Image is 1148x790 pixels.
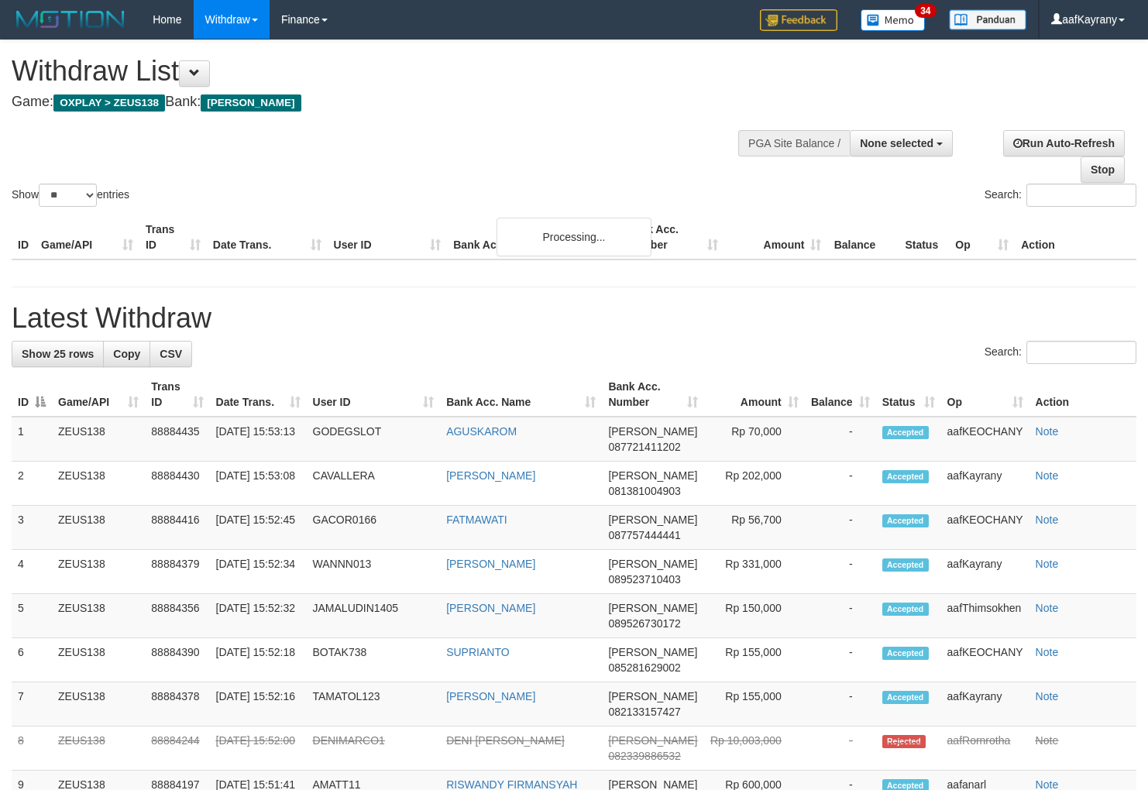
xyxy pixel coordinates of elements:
[12,184,129,207] label: Show entries
[53,94,165,112] span: OXPLAY > ZEUS138
[882,735,926,748] span: Rejected
[52,638,145,682] td: ZEUS138
[760,9,837,31] img: Feedback.jpg
[899,215,949,259] th: Status
[1081,156,1125,183] a: Stop
[941,373,1029,417] th: Op: activate to sort column ascending
[446,469,535,482] a: [PERSON_NAME]
[941,638,1029,682] td: aafKEOCHANY
[704,417,805,462] td: Rp 70,000
[941,550,1029,594] td: aafKayrany
[608,441,680,453] span: Copy 087721411202 to clipboard
[805,726,876,771] td: -
[447,215,620,259] th: Bank Acc. Name
[307,550,441,594] td: WANNN013
[446,558,535,570] a: [PERSON_NAME]
[608,646,697,658] span: [PERSON_NAME]
[145,462,209,506] td: 88884430
[12,56,750,87] h1: Withdraw List
[12,638,52,682] td: 6
[1036,513,1059,526] a: Note
[446,513,507,526] a: FATMAWATI
[850,130,953,156] button: None selected
[608,469,697,482] span: [PERSON_NAME]
[35,215,139,259] th: Game/API
[12,462,52,506] td: 2
[12,594,52,638] td: 5
[941,462,1029,506] td: aafKayrany
[738,130,850,156] div: PGA Site Balance /
[307,726,441,771] td: DENIMARCO1
[12,303,1136,334] h1: Latest Withdraw
[882,647,929,660] span: Accepted
[12,341,104,367] a: Show 25 rows
[724,215,828,259] th: Amount
[307,506,441,550] td: GACOR0166
[608,602,697,614] span: [PERSON_NAME]
[608,513,697,526] span: [PERSON_NAME]
[145,417,209,462] td: 88884435
[608,529,680,541] span: Copy 087757444441 to clipboard
[1036,558,1059,570] a: Note
[210,462,307,506] td: [DATE] 15:53:08
[210,638,307,682] td: [DATE] 15:52:18
[210,506,307,550] td: [DATE] 15:52:45
[446,425,517,438] a: AGUSKAROM
[1036,469,1059,482] a: Note
[941,594,1029,638] td: aafThimsokhen
[941,506,1029,550] td: aafKEOCHANY
[608,706,680,718] span: Copy 082133157427 to clipboard
[882,514,929,527] span: Accepted
[941,726,1029,771] td: aafRornrotha
[52,417,145,462] td: ZEUS138
[941,417,1029,462] td: aafKEOCHANY
[1036,734,1059,747] a: Note
[446,690,535,702] a: [PERSON_NAME]
[827,215,899,259] th: Balance
[52,594,145,638] td: ZEUS138
[307,373,441,417] th: User ID: activate to sort column ascending
[52,506,145,550] td: ZEUS138
[1036,690,1059,702] a: Note
[210,417,307,462] td: [DATE] 15:53:13
[608,573,680,586] span: Copy 089523710403 to clipboard
[497,218,651,256] div: Processing...
[307,462,441,506] td: CAVALLERA
[608,734,697,747] span: [PERSON_NAME]
[12,550,52,594] td: 4
[949,215,1015,259] th: Op
[207,215,328,259] th: Date Trans.
[876,373,941,417] th: Status: activate to sort column ascending
[440,373,602,417] th: Bank Acc. Name: activate to sort column ascending
[52,682,145,726] td: ZEUS138
[145,726,209,771] td: 88884244
[704,638,805,682] td: Rp 155,000
[805,638,876,682] td: -
[210,594,307,638] td: [DATE] 15:52:32
[145,550,209,594] td: 88884379
[145,682,209,726] td: 88884378
[602,373,703,417] th: Bank Acc. Number: activate to sort column ascending
[805,462,876,506] td: -
[608,558,697,570] span: [PERSON_NAME]
[210,726,307,771] td: [DATE] 15:52:00
[1029,373,1136,417] th: Action
[915,4,936,18] span: 34
[1003,130,1125,156] a: Run Auto-Refresh
[210,682,307,726] td: [DATE] 15:52:16
[1036,425,1059,438] a: Note
[145,373,209,417] th: Trans ID: activate to sort column ascending
[608,661,680,674] span: Copy 085281629002 to clipboard
[704,373,805,417] th: Amount: activate to sort column ascending
[882,426,929,439] span: Accepted
[328,215,448,259] th: User ID
[882,691,929,704] span: Accepted
[201,94,301,112] span: [PERSON_NAME]
[882,470,929,483] span: Accepted
[12,726,52,771] td: 8
[145,594,209,638] td: 88884356
[704,550,805,594] td: Rp 331,000
[805,417,876,462] td: -
[12,506,52,550] td: 3
[210,550,307,594] td: [DATE] 15:52:34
